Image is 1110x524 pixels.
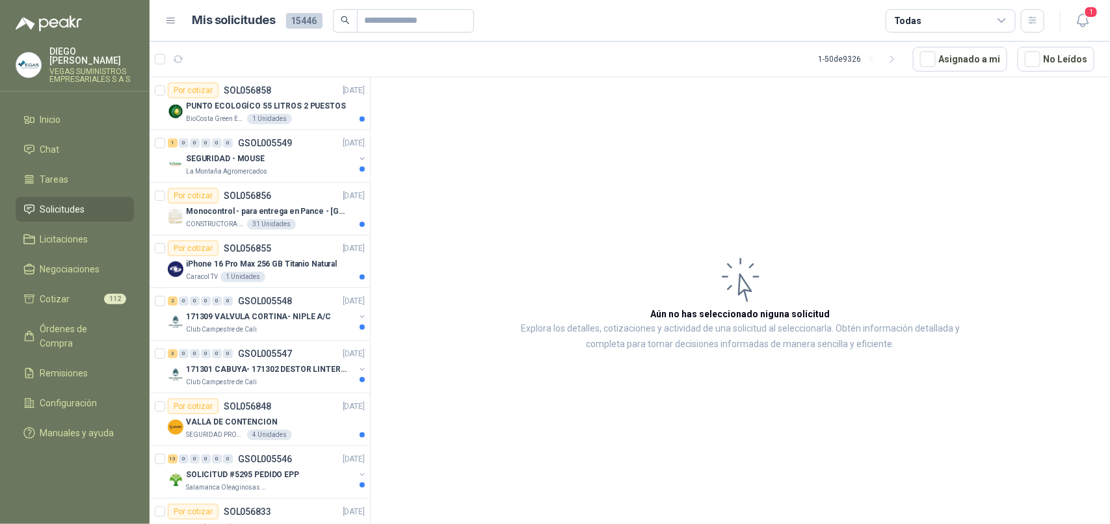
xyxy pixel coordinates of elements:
p: [DATE] [343,400,365,413]
span: Configuración [40,396,98,410]
p: 171309 VALVULA CORTINA- NIPLE A/C [186,311,331,323]
div: 0 [179,138,189,148]
a: 3 0 0 0 0 0 GSOL005547[DATE] Company Logo171301 CABUYA- 171302 DESTOR LINTER- 171305 PINZAClub Ca... [168,346,367,387]
p: SOL056833 [224,507,271,516]
p: Salamanca Oleaginosas SAS [186,482,268,493]
a: Órdenes de Compra [16,317,134,356]
p: [DATE] [343,295,365,308]
div: 0 [179,454,189,464]
p: DIEGO [PERSON_NAME] [49,47,134,65]
div: 3 [168,349,178,358]
p: VEGAS SUMINISTROS EMPRESARIALES S A S [49,68,134,83]
a: Licitaciones [16,227,134,252]
p: SOL056856 [224,191,271,200]
span: Cotizar [40,292,70,306]
p: SOLICITUD #5295 PEDIDO EPP [186,469,299,481]
p: [DATE] [343,85,365,97]
div: 31 Unidades [247,219,296,229]
p: VALLA DE CONTENCION [186,416,278,428]
p: [DATE] [343,348,365,360]
span: 15446 [286,13,323,29]
div: 0 [212,349,222,358]
p: SOL056858 [224,86,271,95]
p: [DATE] [343,506,365,518]
img: Company Logo [168,419,183,435]
p: 171301 CABUYA- 171302 DESTOR LINTER- 171305 PINZA [186,363,348,376]
span: Órdenes de Compra [40,322,122,350]
div: 0 [201,138,211,148]
div: 0 [190,454,200,464]
img: Company Logo [168,156,183,172]
p: SOL056848 [224,402,271,411]
div: Por cotizar [168,504,218,519]
p: SEGURIDAD PROVISER LTDA [186,430,244,440]
a: Chat [16,137,134,162]
p: PUNTO ECOLOGÍCO 55 LITROS 2 PUESTOS [186,100,346,112]
img: Company Logo [16,53,41,77]
span: 112 [104,294,126,304]
p: Club Campestre de Cali [186,324,257,335]
div: 4 Unidades [247,430,292,440]
div: 1 - 50 de 9326 [818,49,903,70]
p: GSOL005548 [238,296,292,306]
p: GSOL005546 [238,454,292,464]
img: Company Logo [168,103,183,119]
span: Negociaciones [40,262,100,276]
span: 1 [1084,6,1098,18]
span: Inicio [40,112,61,127]
div: 0 [190,138,200,148]
div: Por cotizar [168,83,218,98]
p: Monocontrol - para entrega en Pance - [GEOGRAPHIC_DATA] [186,205,348,218]
h1: Mis solicitudes [192,11,276,30]
div: 13 [168,454,178,464]
p: CONSTRUCTORA GRUPO FIP [186,219,244,229]
img: Company Logo [168,367,183,382]
span: Solicitudes [40,202,85,216]
div: 0 [201,349,211,358]
div: Por cotizar [168,399,218,414]
div: 0 [212,454,222,464]
img: Company Logo [168,314,183,330]
a: Negociaciones [16,257,134,282]
p: SEGURIDAD - MOUSE [186,153,265,165]
div: Por cotizar [168,188,218,203]
a: Configuración [16,391,134,415]
a: Solicitudes [16,197,134,222]
a: Por cotizarSOL056856[DATE] Company LogoMonocontrol - para entrega en Pance - [GEOGRAPHIC_DATA]CON... [150,183,370,235]
div: 0 [179,296,189,306]
p: GSOL005547 [238,349,292,358]
p: SOL056855 [224,244,271,253]
p: Caracol TV [186,272,218,282]
a: Por cotizarSOL056858[DATE] Company LogoPUNTO ECOLOGÍCO 55 LITROS 2 PUESTOSBioCosta Green Energy S... [150,77,370,130]
img: Company Logo [168,472,183,488]
div: 0 [201,454,211,464]
p: iPhone 16 Pro Max 256 GB Titanio Natural [186,258,337,270]
p: [DATE] [343,453,365,465]
span: Chat [40,142,60,157]
a: Remisiones [16,361,134,386]
p: Club Campestre de Cali [186,377,257,387]
div: 0 [212,138,222,148]
div: 1 Unidades [247,114,292,124]
a: Por cotizarSOL056848[DATE] Company LogoVALLA DE CONTENCIONSEGURIDAD PROVISER LTDA4 Unidades [150,393,370,446]
img: Company Logo [168,209,183,224]
h3: Aún no has seleccionado niguna solicitud [651,307,830,321]
img: Logo peakr [16,16,82,31]
div: 1 [168,138,178,148]
div: 0 [201,296,211,306]
span: Tareas [40,172,69,187]
p: La Montaña Agromercados [186,166,267,177]
a: 2 0 0 0 0 0 GSOL005548[DATE] Company Logo171309 VALVULA CORTINA- NIPLE A/CClub Campestre de Cali [168,293,367,335]
div: 0 [223,349,233,358]
div: 0 [179,349,189,358]
span: search [341,16,350,25]
span: Remisiones [40,366,88,380]
div: 0 [190,349,200,358]
p: [DATE] [343,190,365,202]
div: 0 [223,138,233,148]
div: 1 Unidades [220,272,265,282]
span: Manuales y ayuda [40,426,114,440]
a: Manuales y ayuda [16,421,134,445]
div: 0 [223,296,233,306]
p: [DATE] [343,137,365,150]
